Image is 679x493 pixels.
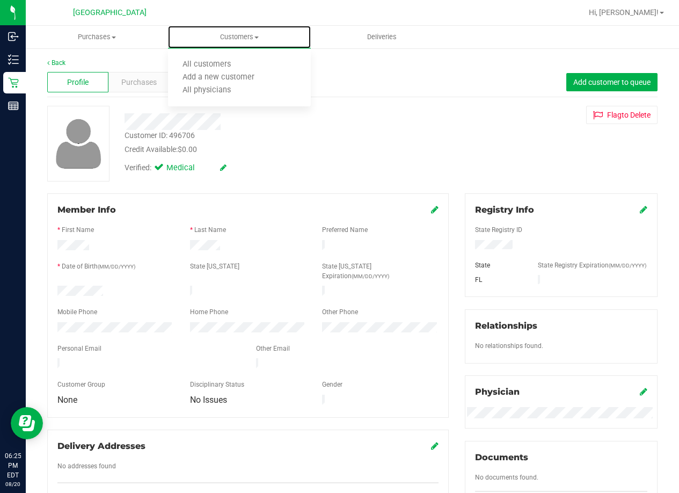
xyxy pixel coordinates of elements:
label: Other Phone [322,307,358,317]
span: Registry Info [475,205,534,215]
label: First Name [62,225,94,235]
span: (MM/DD/YYYY) [98,264,135,270]
span: Hi, [PERSON_NAME]! [589,8,659,17]
label: State [US_STATE] [190,262,239,271]
div: Credit Available: [125,144,422,155]
label: State Registry ID [475,225,522,235]
span: Deliveries [353,32,411,42]
span: Add customer to queue [573,78,651,86]
iframe: Resource center [11,407,43,439]
label: State [US_STATE] Expiration [322,262,439,281]
span: All customers [168,60,245,69]
label: Personal Email [57,344,101,353]
label: Preferred Name [322,225,368,235]
span: Purchases [26,32,167,42]
p: 08/20 [5,480,21,488]
div: Customer ID: 496706 [125,130,195,141]
span: All physicians [168,86,245,95]
inline-svg: Inventory [8,54,19,65]
span: Physician [475,387,520,397]
span: Customers [168,32,310,42]
button: Flagto Delete [586,106,658,124]
p: 06:25 PM EDT [5,451,21,480]
button: Add customer to queue [566,73,658,91]
span: $0.00 [178,145,197,154]
span: Medical [166,162,209,174]
label: No relationships found. [475,341,543,351]
span: Purchases [121,77,157,88]
inline-svg: Retail [8,77,19,88]
a: Purchases [26,26,168,48]
label: Mobile Phone [57,307,97,317]
a: Back [47,59,65,67]
div: Verified: [125,162,227,174]
span: No Issues [190,395,227,405]
label: Date of Birth [62,262,135,271]
inline-svg: Inbound [8,31,19,42]
label: Customer Group [57,380,105,389]
label: Last Name [194,225,226,235]
img: user-icon.png [50,116,107,171]
label: Disciplinary Status [190,380,244,389]
span: None [57,395,77,405]
span: Member Info [57,205,116,215]
span: (MM/DD/YYYY) [352,273,389,279]
span: Relationships [475,321,537,331]
a: Deliveries [311,26,453,48]
span: Delivery Addresses [57,441,145,451]
label: State Registry Expiration [538,260,646,270]
div: State [467,260,530,270]
span: Add a new customer [168,73,269,82]
span: No documents found. [475,474,538,481]
span: [GEOGRAPHIC_DATA] [73,8,147,17]
label: Other Email [256,344,290,353]
div: FL [467,275,530,285]
span: Documents [475,452,528,462]
label: Gender [322,380,342,389]
inline-svg: Reports [8,100,19,111]
span: (MM/DD/YYYY) [609,263,646,269]
label: No addresses found [57,461,116,471]
span: Profile [67,77,89,88]
label: Home Phone [190,307,228,317]
a: Customers All customers Add a new customer All physicians [168,26,310,48]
